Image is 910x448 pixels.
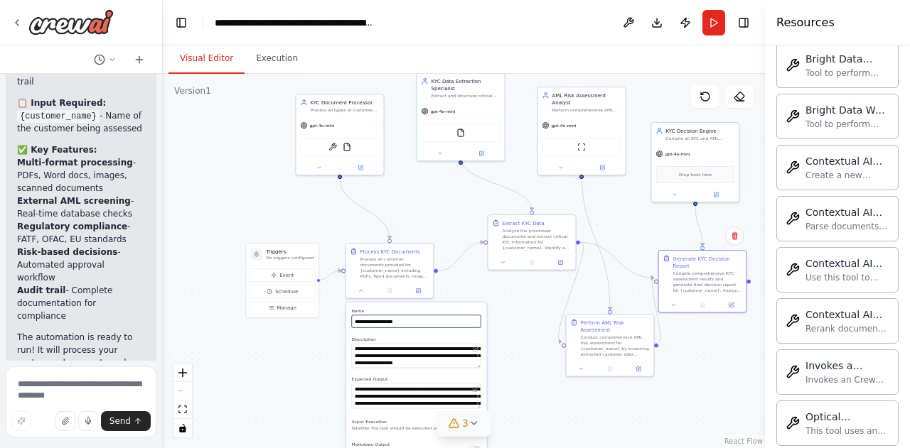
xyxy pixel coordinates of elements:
g: Edge from c6f4f97a-2b33-46a6-a3e5-adefa9962f64 to 250ac347-f1e4-47a2-b654-237dcbf3f53d [692,206,706,246]
button: No output available [517,258,547,267]
img: Ocrtool [786,416,800,430]
img: Contextualaiparsetool [786,212,800,226]
div: Process all types of customer documents including PDFs, Word documents, images, and scanned files... [311,107,380,113]
div: Optical Character Recognition Tool [805,410,889,424]
g: Edge from 4760dc96-004b-4ca9-bd86-21e6928e3b7c to d9a09a0f-ed95-403e-808b-03234b9492c6 [555,239,587,345]
div: Extract KYC DataAnalyze the processed documents and extract critical KYC information for {custome... [488,214,577,271]
span: gpt-4o-mini [552,123,577,129]
img: Contextualaicreateagenttool [786,160,800,175]
span: gpt-4o-mini [665,151,690,157]
h3: Triggers [267,248,314,255]
span: Markdown Output [352,442,390,447]
div: KYC Data Extraction Specialist [432,77,500,92]
button: Switch to previous chat [88,51,122,68]
a: React Flow attribution [724,437,763,445]
div: React Flow controls [173,364,192,437]
button: No output available [595,365,625,373]
button: fit view [173,400,192,419]
label: Description [352,337,481,342]
img: Contextualaireranktool [786,314,800,328]
div: Contextual AI Query Tool [805,256,889,271]
li: - Name of the customer being assessed [17,109,145,135]
button: Upload files [55,411,75,431]
li: - FATF, OFAC, EU standards [17,220,145,246]
div: Process all customer documents provided for {customer_name} including PDFs, Word documents, image... [360,256,429,279]
button: Click to speak your automation idea [78,411,98,431]
strong: External AML screening [17,196,131,206]
div: KYC Document ProcessorProcess all types of customer documents including PDFs, Word documents, ima... [296,94,385,175]
p: Whether the task should be executed asynchronously. [352,425,468,431]
div: Invokes an CrewAI Platform Automation using API [805,374,889,386]
g: Edge from da3f45a4-bfb5-4259-8b17-d2ea7e91e649 to 4760dc96-004b-4ca9-bd86-21e6928e3b7c [438,239,483,274]
button: Open in side panel [582,163,623,172]
code: {customer_name} [17,110,100,123]
div: Contextual AI Create Agent Tool [805,154,889,168]
span: Drop tools here [679,171,712,178]
h4: Resources [776,14,835,31]
label: Name [352,308,481,314]
div: Extract and structure critical KYC information from processed documents including personal identi... [432,93,500,99]
g: Edge from triggers to da3f45a4-bfb5-4259-8b17-d2ea7e91e649 [318,267,341,283]
g: Edge from 32c862f7-b7a6-448e-814d-f91e396bf40b to da3f45a4-bfb5-4259-8b17-d2ea7e91e649 [336,179,393,239]
strong: Multi-format processing [17,158,133,168]
p: The automation is ready to run! It will process your customer documents and provide a complete KY... [17,331,145,408]
button: Open in side panel [406,287,430,295]
button: No output available [687,301,717,310]
span: gpt-4o-mini [431,109,456,114]
button: Open in side panel [626,365,651,373]
div: Invokes a CrewAI Automation [805,359,889,373]
button: Hide left sidebar [171,13,191,33]
img: Logo [28,9,114,35]
div: Tool to perform web search using Bright Data SERP API. [805,67,889,79]
img: Brightdatasearchtool [786,58,800,72]
span: Send [109,415,131,427]
span: Schedule [275,288,298,295]
img: FileReadTool [456,129,465,137]
div: Compile all KYC and AML assessment results to make final risk-based decisions about customer onbo... [666,136,735,141]
div: KYC Data Extraction SpecialistExtract and structure critical KYC information from processed docum... [417,72,505,161]
div: Generate KYC Decision Report [673,255,742,269]
span: gpt-4o-mini [310,123,335,129]
button: Delete node [726,226,744,245]
g: Edge from 4760dc96-004b-4ca9-bd86-21e6928e3b7c to 250ac347-f1e4-47a2-b654-237dcbf3f53d [580,239,654,281]
button: Manage [250,301,316,315]
button: zoom in [173,364,192,382]
button: toggle interactivity [173,419,192,437]
button: Send [101,411,151,431]
strong: Audit trail [17,285,65,295]
div: Process KYC DocumentsProcess all customer documents provided for {customer_name} including PDFs, ... [346,243,434,299]
g: Edge from d9a09a0f-ed95-403e-808b-03234b9492c6 to 250ac347-f1e4-47a2-b654-237dcbf3f53d [647,274,665,345]
button: Open in side panel [548,258,572,267]
img: ScrapeWebsiteTool [577,143,586,151]
nav: breadcrumb [215,16,375,30]
img: Brightdatawebunlockertool [786,109,800,124]
strong: Regulatory compliance [17,222,127,231]
strong: Risk-based decisions [17,247,117,257]
div: KYC Document Processor [311,99,380,106]
button: Open in side panel [341,163,381,172]
div: AML Risk Assessment AnalystPerform comprehensive AML (Anti-Money Laundering) risk assessment by c... [537,87,626,175]
button: Execution [245,44,309,74]
div: Create a new Contextual AI RAG agent with documents and datastore [805,170,889,181]
div: Contextual AI Document Reranker [805,307,889,322]
button: Open in editor [471,385,480,393]
li: - Complete documentation for compliance [17,284,145,322]
img: OCRTool [328,143,337,151]
span: 3 [462,416,469,430]
img: Invokecrewaiautomationtool [786,365,800,379]
div: Generate KYC Decision ReportCompile comprehensive KYC assessment results and generate final decis... [658,250,747,313]
button: Start a new chat [128,51,151,68]
button: Open in side panel [696,190,737,199]
li: - PDFs, Word docs, images, scanned documents [17,156,145,195]
button: No output available [375,287,405,295]
div: Conduct comprehensive AML risk assessment for {customer_name} by screening extracted customer dat... [581,334,650,357]
div: Perform AML Risk Assessment [581,319,650,333]
span: Manage [277,305,296,312]
g: Edge from 770d0dca-88c3-41b8-8e14-10ed527a1d36 to 4760dc96-004b-4ca9-bd86-21e6928e3b7c [457,158,535,211]
img: FileReadTool [343,143,351,151]
div: TriggersNo triggers configuredEventScheduleManage [246,243,319,318]
div: AML Risk Assessment Analyst [552,92,621,106]
div: Extract KYC Data [503,219,545,226]
button: Hide right sidebar [734,13,754,33]
button: Schedule [250,285,316,298]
